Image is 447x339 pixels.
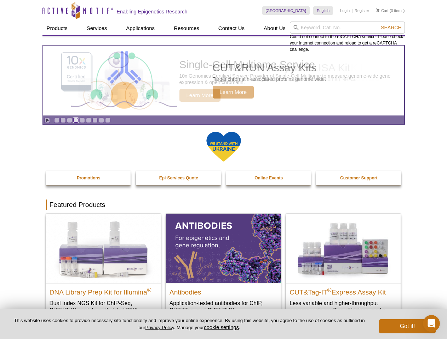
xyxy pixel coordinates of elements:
button: Search [379,24,403,31]
a: Cart [376,8,389,13]
p: Target chromatin-associated proteins genome wide. [213,76,326,82]
a: Go to slide 3 [67,118,72,123]
a: Privacy Policy [145,325,174,330]
a: Epi-Services Quote [136,171,222,185]
a: CUT&Tag-IT® Express Assay Kit CUT&Tag-IT®Express Assay Kit Less variable and higher-throughput ge... [286,214,401,321]
span: Search [381,25,401,30]
p: This website uses cookies to provide necessary site functionality and improve your online experie... [11,317,367,331]
h2: DNA Library Prep Kit for Illumina [50,285,157,296]
a: CUT&RUN Assay Kits CUT&RUN Assay Kits Target chromatin-associated proteins genome wide. Learn More [43,46,404,115]
h2: CUT&Tag-IT Express Assay Kit [290,285,397,296]
li: (0 items) [376,6,405,15]
sup: ® [327,287,332,293]
a: English [313,6,333,15]
img: CUT&RUN Assay Kits [71,48,177,113]
img: All Antibodies [166,214,281,283]
strong: Online Events [254,176,283,180]
h2: Antibodies [170,285,277,296]
a: Online Events [226,171,312,185]
img: CUT&Tag-IT® Express Assay Kit [286,214,401,283]
a: All Antibodies Antibodies Application-tested antibodies for ChIP, CUT&Tag, and CUT&RUN. [166,214,281,321]
p: Application-tested antibodies for ChIP, CUT&Tag, and CUT&RUN. [170,299,277,314]
a: [GEOGRAPHIC_DATA] [262,6,310,15]
a: Resources [170,22,204,35]
img: We Stand With Ukraine [206,131,241,162]
a: About Us [259,22,290,35]
a: Go to slide 7 [92,118,98,123]
a: Toggle autoplay [45,118,50,123]
a: Go to slide 2 [61,118,66,123]
p: Less variable and higher-throughput genome-wide profiling of histone marks​. [290,299,397,314]
strong: Promotions [77,176,101,180]
p: Dual Index NGS Kit for ChIP-Seq, CUT&RUN, and ds methylated DNA assays. [50,299,157,321]
strong: Customer Support [340,176,377,180]
h2: Enabling Epigenetics Research [117,8,188,15]
span: Learn More [213,86,254,99]
a: DNA Library Prep Kit for Illumina DNA Library Prep Kit for Illumina® Dual Index NGS Kit for ChIP-... [46,214,161,328]
a: Customer Support [316,171,402,185]
strong: Epi-Services Quote [159,176,198,180]
a: Go to slide 8 [99,118,104,123]
button: cookie settings [204,324,239,330]
input: Keyword, Cat. No. [290,22,405,34]
a: Register [355,8,369,13]
a: Contact Us [214,22,249,35]
a: Go to slide 6 [86,118,91,123]
a: Products [42,22,72,35]
a: Go to slide 5 [80,118,85,123]
a: Go to slide 4 [73,118,79,123]
h2: Featured Products [46,200,401,210]
img: Your Cart [376,8,379,12]
a: Go to slide 1 [54,118,59,123]
h2: CUT&RUN Assay Kits [213,63,326,73]
article: CUT&RUN Assay Kits [43,46,404,115]
button: Got it! [379,319,436,333]
img: DNA Library Prep Kit for Illumina [46,214,161,283]
a: Go to slide 9 [105,118,110,123]
a: Promotions [46,171,132,185]
a: Login [340,8,350,13]
a: Applications [122,22,159,35]
li: | [352,6,353,15]
iframe: Intercom live chat [423,315,440,332]
div: Could not connect to the reCAPTCHA service. Please check your internet connection and reload to g... [290,22,405,53]
sup: ® [147,287,151,293]
a: Services [82,22,111,35]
